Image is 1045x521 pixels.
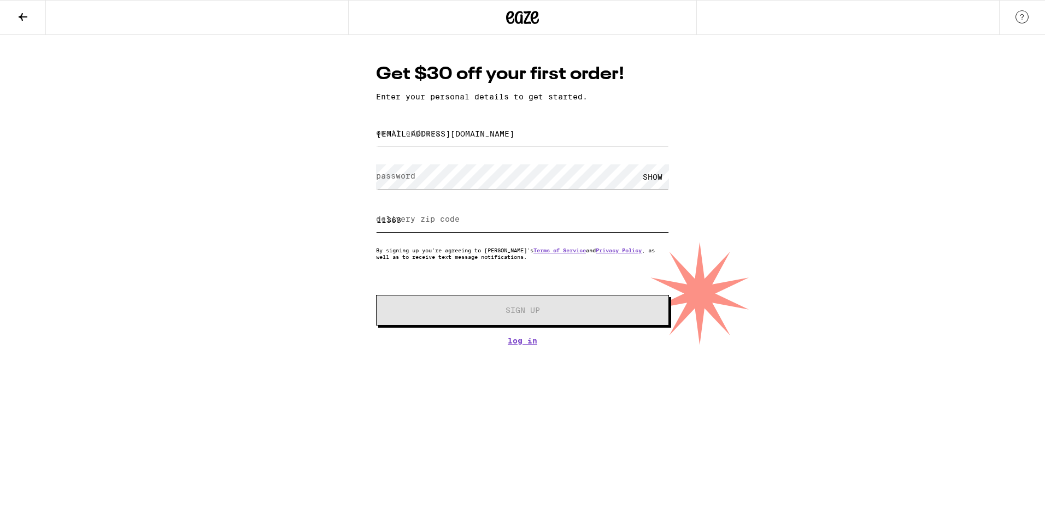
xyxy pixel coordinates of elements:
[376,62,669,87] h1: Get $30 off your first order!
[376,171,415,180] label: password
[376,128,440,137] label: email address
[533,247,586,253] a: Terms of Service
[376,208,669,232] input: delivery zip code
[376,336,669,345] a: Log In
[7,8,79,16] span: Hi. Need any help?
[376,295,669,325] button: Sign Up
[596,247,642,253] a: Privacy Policy
[506,306,540,314] span: Sign Up
[376,92,669,101] p: Enter your personal details to get started.
[376,247,669,260] p: By signing up you're agreeing to [PERSON_NAME]'s and , as well as to receive text message notific...
[376,121,669,146] input: email address
[376,215,460,223] label: delivery zip code
[636,164,669,189] div: SHOW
